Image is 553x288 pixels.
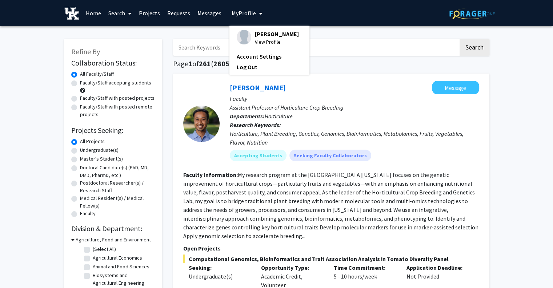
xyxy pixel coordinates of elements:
[71,59,155,67] h2: Collaboration Status:
[449,8,495,19] img: ForagerOne Logo
[80,138,105,145] label: All Projects
[93,245,116,253] label: (Select All)
[255,30,299,38] span: [PERSON_NAME]
[230,113,265,120] b: Departments:
[199,59,211,68] span: 261
[93,272,153,287] label: Biosystems and Agricultural Engineering
[406,263,468,272] p: Application Deadline:
[183,171,478,240] fg-read-more: My research program at the [GEOGRAPHIC_DATA][US_STATE] focuses on the genetic improvement of hort...
[189,263,251,272] p: Seeking:
[289,150,371,161] mat-chip: Seeking Faculty Collaborators
[230,94,479,103] p: Faculty
[213,59,229,68] span: 2605
[194,0,225,26] a: Messages
[71,224,155,233] h2: Division & Department:
[232,9,256,17] span: My Profile
[80,94,155,102] label: Faculty/Staff with posted projects
[173,59,489,68] h1: Page of ( total faculty/staff results)
[183,171,238,178] b: Faculty Information:
[237,30,299,46] div: Profile Picture[PERSON_NAME]View Profile
[82,0,105,26] a: Home
[255,38,299,46] span: View Profile
[135,0,164,26] a: Projects
[460,39,489,56] button: Search
[173,39,458,56] input: Search Keywords
[93,254,142,262] label: Agricultural Economics
[105,0,135,26] a: Search
[164,0,194,26] a: Requests
[265,113,293,120] span: Horticulture
[237,52,302,61] a: Account Settings
[261,263,323,272] p: Opportunity Type:
[230,103,479,112] p: Assistant Professor of Horticulture Crop Breeding
[189,272,251,281] div: Undergraduate(s)
[230,129,479,147] div: Horticulture, Plant Breeding, Genetics, Genomics, Bioinformatics, Metabolomics, Fruits, Vegetable...
[80,103,155,118] label: Faculty/Staff with posted remote projects
[80,70,114,78] label: All Faculty/Staff
[188,59,192,68] span: 1
[230,83,286,92] a: [PERSON_NAME]
[76,236,151,244] h3: Agriculture, Food and Environment
[71,47,100,56] span: Refine By
[93,263,149,271] label: Animal and Food Sciences
[80,155,123,163] label: Master's Student(s)
[334,263,396,272] p: Time Commitment:
[432,81,479,94] button: Message Manoj Sapkota
[237,30,251,44] img: Profile Picture
[71,126,155,135] h2: Projects Seeking:
[183,244,479,253] p: Open Projects
[64,7,80,20] img: University of Kentucky Logo
[230,121,281,129] b: Research Keywords:
[80,210,96,217] label: Faculty
[230,150,286,161] mat-chip: Accepting Students
[80,194,155,210] label: Medical Resident(s) / Medical Fellow(s)
[80,179,155,194] label: Postdoctoral Researcher(s) / Research Staff
[80,146,119,154] label: Undergraduate(s)
[237,63,302,71] a: Log Out
[80,79,151,87] label: Faculty/Staff accepting students
[80,164,155,179] label: Doctoral Candidate(s) (PhD, MD, DMD, PharmD, etc.)
[183,255,479,263] span: Computational Genomics, Bioinformatics and Trait Association Analysis in Tomato Diversity Panel
[5,255,31,283] iframe: Chat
